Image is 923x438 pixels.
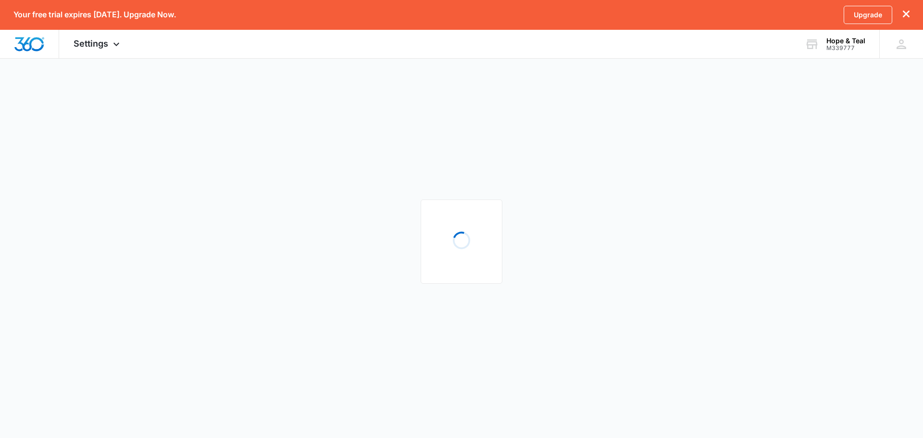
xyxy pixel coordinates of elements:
div: account name [826,37,865,45]
p: Your free trial expires [DATE]. Upgrade Now. [13,10,176,19]
span: Settings [74,38,108,49]
a: Upgrade [844,6,892,24]
button: dismiss this dialog [903,10,910,19]
div: Settings [59,30,137,58]
div: account id [826,45,865,51]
